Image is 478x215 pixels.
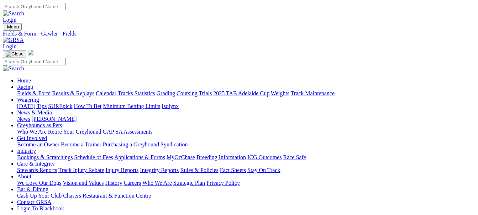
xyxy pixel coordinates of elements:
[173,180,205,186] a: Strategic Plan
[3,23,22,31] button: Toggle navigation
[74,103,102,109] a: How To Bet
[17,173,31,179] a: About
[103,129,153,135] a: GAP SA Assessments
[3,37,24,43] img: GRSA
[7,24,19,29] span: Menu
[161,141,188,147] a: Syndication
[118,90,133,96] a: Tracks
[61,141,101,147] a: Become a Trainer
[17,167,57,173] a: Stewards Reports
[17,97,39,103] a: Wagering
[140,167,179,173] a: Integrity Reports
[96,90,116,96] a: Calendar
[17,116,475,122] div: News & Media
[206,180,240,186] a: Privacy Policy
[291,90,335,96] a: Track Maintenance
[103,141,159,147] a: Purchasing a Greyhound
[17,186,48,192] a: Bar & Dining
[17,116,30,122] a: News
[17,180,61,186] a: We Love Our Dogs
[48,103,72,109] a: SUREpick
[17,103,47,109] a: [DATE] Tips
[157,90,175,96] a: Grading
[196,154,246,160] a: Breeding Information
[17,154,475,161] div: Industry
[17,129,475,135] div: Greyhounds as Pets
[63,180,104,186] a: Vision and Values
[17,109,52,115] a: News & Media
[17,77,31,84] a: Home
[17,90,475,97] div: Racing
[58,167,104,173] a: Track Injury Rebate
[3,10,24,17] img: Search
[105,180,122,186] a: History
[177,90,198,96] a: Coursing
[63,193,151,199] a: Chasers Restaurant & Function Centre
[17,141,475,148] div: Get Involved
[220,167,246,173] a: Fact Sheets
[17,205,64,211] a: Login To Blackbook
[124,180,141,186] a: Careers
[28,50,33,55] img: logo-grsa-white.png
[283,154,306,160] a: Race Safe
[103,103,160,109] a: Minimum Betting Limits
[6,51,23,57] img: Close
[3,50,26,58] button: Toggle navigation
[3,65,24,72] img: Search
[17,122,62,128] a: Greyhounds as Pets
[74,154,113,160] a: Schedule of Fees
[52,90,94,96] a: Results & Replays
[48,129,101,135] a: Retire Your Greyhound
[17,180,475,186] div: About
[167,154,195,160] a: MyOzChase
[31,116,77,122] a: [PERSON_NAME]
[17,90,51,96] a: Fields & Form
[3,3,66,10] input: Search
[17,84,33,90] a: Racing
[162,103,179,109] a: Isolynx
[17,199,51,205] a: Contact GRSA
[135,90,155,96] a: Statistics
[17,193,475,199] div: Bar & Dining
[17,141,59,147] a: Become an Owner
[199,90,212,96] a: Trials
[17,193,62,199] a: Cash Up Your Club
[105,167,138,173] a: Injury Reports
[180,167,219,173] a: Rules & Policies
[17,135,47,141] a: Get Involved
[17,161,55,167] a: Care & Integrity
[247,167,280,173] a: Stay On Track
[17,148,36,154] a: Industry
[3,17,16,23] a: Login
[3,58,66,65] input: Search
[17,103,475,109] div: Wagering
[17,129,47,135] a: Who We Are
[3,43,16,49] a: Login
[247,154,282,160] a: ICG Outcomes
[17,154,73,160] a: Bookings & Scratchings
[114,154,165,160] a: Applications & Forms
[142,180,172,186] a: Who We Are
[271,90,289,96] a: Weights
[17,167,475,173] div: Care & Integrity
[213,90,269,96] a: 2025 TAB Adelaide Cup
[3,31,475,37] a: Fields & Form - Gawler - Fields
